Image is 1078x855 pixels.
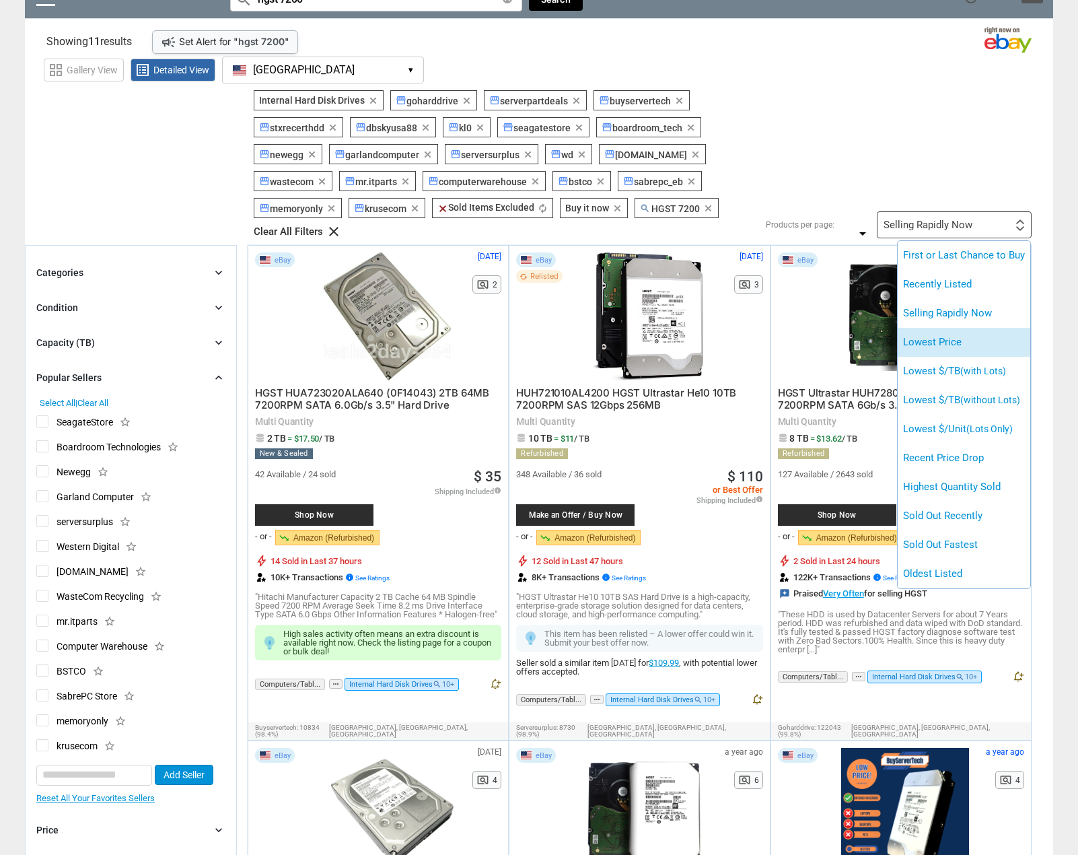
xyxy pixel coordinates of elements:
[898,415,1030,444] li: Lowest $/Unit
[966,423,1013,434] span: (Lots Only)
[898,559,1030,588] li: Oldest Listed
[898,473,1030,502] li: Highest Quantity Sold
[898,357,1030,386] li: Lowest $/TB
[898,531,1030,559] li: Sold Out Fastest
[898,241,1030,270] li: First or Last Chance to Buy
[960,366,1006,376] span: (with Lots)
[898,502,1030,531] li: Sold Out Recently
[898,270,1030,299] li: Recently Listed
[898,299,1030,328] li: Selling Rapidly Now
[898,386,1030,415] li: Lowest $/TB
[898,444,1030,473] li: Recent Price Drop
[898,328,1030,357] li: Lowest Price
[960,395,1020,405] span: (without Lots)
